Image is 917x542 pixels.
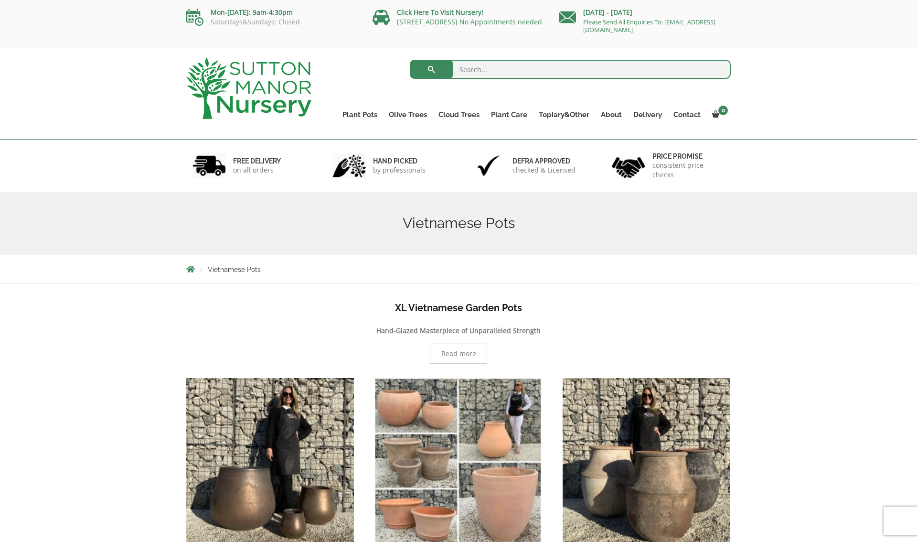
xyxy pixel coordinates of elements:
[373,165,426,175] p: by professionals
[612,151,645,180] img: 4.jpg
[512,157,576,165] h6: Defra approved
[652,152,725,161] h6: Price promise
[186,18,358,26] p: Saturdays&Sundays: Closed
[332,153,366,178] img: 2.jpg
[186,7,358,18] p: Mon-[DATE]: 9am-4:30pm
[668,108,706,121] a: Contact
[395,302,522,314] b: XL Vietnamese Garden Pots
[383,108,433,121] a: Olive Trees
[559,7,731,18] p: [DATE] - [DATE]
[533,108,595,121] a: Topiary&Other
[373,157,426,165] h6: hand picked
[397,17,542,26] a: [STREET_ADDRESS] No Appointments needed
[595,108,628,121] a: About
[376,326,541,335] b: Hand-Glazed Masterpiece of Unparalleled Strength
[192,153,226,178] img: 1.jpg
[397,8,483,17] a: Click Here To Visit Nursery!
[208,266,261,273] span: Vietnamese Pots
[410,60,731,79] input: Search...
[718,106,728,115] span: 0
[233,157,281,165] h6: FREE DELIVERY
[186,215,731,232] h1: Vietnamese Pots
[485,108,533,121] a: Plant Care
[186,57,311,119] img: logo
[512,165,576,175] p: checked & Licensed
[472,153,505,178] img: 3.jpg
[337,108,383,121] a: Plant Pots
[233,165,281,175] p: on all orders
[583,18,715,34] a: Please Send All Enquiries To: [EMAIL_ADDRESS][DOMAIN_NAME]
[441,350,476,357] span: Read more
[706,108,731,121] a: 0
[433,108,485,121] a: Cloud Trees
[186,265,731,273] nav: Breadcrumbs
[652,161,725,180] p: consistent price checks
[628,108,668,121] a: Delivery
